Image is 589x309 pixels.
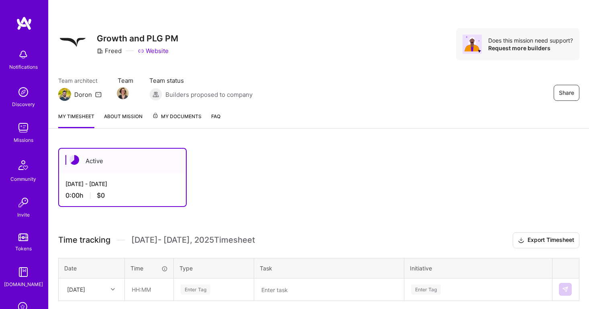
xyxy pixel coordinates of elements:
[149,76,253,85] span: Team status
[488,44,573,52] div: Request more builders
[562,286,569,293] img: Submit
[97,33,178,43] h3: Growth and PLG PM
[16,16,32,31] img: logo
[9,63,38,71] div: Notifications
[211,112,220,128] a: FAQ
[10,175,36,183] div: Community
[118,86,128,100] a: Team Member Avatar
[488,37,573,44] div: Does this mission need support?
[117,87,129,99] img: Team Member Avatar
[15,47,31,63] img: bell
[58,76,102,85] span: Team architect
[4,280,43,289] div: [DOMAIN_NAME]
[152,112,202,128] a: My Documents
[463,35,482,54] img: Avatar
[95,91,102,98] i: icon Mail
[559,89,574,97] span: Share
[18,233,28,241] img: tokens
[14,156,33,175] img: Community
[138,47,169,55] a: Website
[411,283,441,296] div: Enter Tag
[58,235,110,245] span: Time tracking
[58,28,87,57] img: Company Logo
[518,236,524,245] i: icon Download
[67,285,85,294] div: [DATE]
[69,155,79,165] img: Active
[15,84,31,100] img: discovery
[14,136,33,144] div: Missions
[65,180,179,188] div: [DATE] - [DATE]
[152,112,202,121] span: My Documents
[59,258,125,278] th: Date
[181,283,210,296] div: Enter Tag
[125,279,173,300] input: HH:MM
[118,76,133,85] span: Team
[174,258,254,278] th: Type
[15,264,31,280] img: guide book
[97,191,105,200] span: $0
[17,211,30,219] div: Invite
[254,258,404,278] th: Task
[131,235,255,245] span: [DATE] - [DATE] , 2025 Timesheet
[15,120,31,136] img: teamwork
[97,47,122,55] div: Freed
[165,90,253,99] span: Builders proposed to company
[130,264,168,272] div: Time
[74,90,92,99] div: Doron
[554,85,579,101] button: Share
[149,88,162,101] img: Builders proposed to company
[410,264,546,272] div: Initiative
[513,232,579,248] button: Export Timesheet
[15,194,31,211] img: Invite
[111,287,115,291] i: icon Chevron
[104,112,143,128] a: About Mission
[65,191,179,200] div: 0:00 h
[58,88,71,101] img: Team Architect
[58,112,94,128] a: My timesheet
[15,244,32,253] div: Tokens
[12,100,35,108] div: Discovery
[59,149,186,173] div: Active
[97,48,103,54] i: icon CompanyGray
